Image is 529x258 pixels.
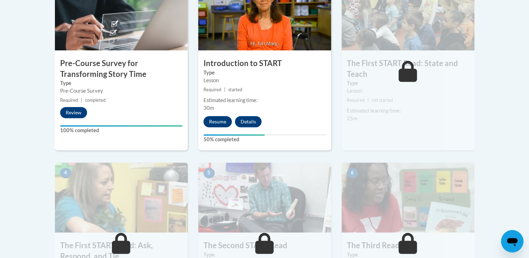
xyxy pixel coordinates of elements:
label: Type [60,79,183,87]
div: Your progress [60,125,183,127]
button: Review [60,107,87,118]
img: Course Image [55,163,188,232]
label: 100% completed [60,127,183,134]
span: started [228,87,242,92]
h3: Pre-Course Survey for Transforming Story Time [55,58,188,80]
div: Lesson [203,77,326,84]
span: 30m [203,105,214,111]
div: Estimated learning time: [203,96,326,104]
button: Details [235,116,262,127]
span: 6 [347,168,358,178]
div: Estimated learning time: [347,107,469,115]
img: Course Image [198,163,331,232]
label: 50% completed [203,136,326,143]
img: Course Image [342,163,474,232]
div: Lesson [347,87,469,95]
span: | [224,87,226,92]
label: Type [347,79,469,87]
span: Required [347,98,365,103]
span: Required [60,98,78,103]
span: 5 [203,168,215,178]
span: | [367,98,369,103]
span: not started [372,98,393,103]
iframe: Button to launch messaging window [501,230,523,252]
span: 25m [347,115,357,121]
div: Pre-Course Survey [60,87,183,95]
button: Resume [203,116,232,127]
div: Your progress [203,134,265,136]
span: 4 [60,168,71,178]
h3: The First START Read: State and Teach [342,58,474,80]
h3: The Second START Read [198,240,331,251]
h3: The Third Read [342,240,474,251]
label: Type [203,69,326,77]
span: completed [85,98,106,103]
h3: Introduction to START [198,58,331,69]
span: | [81,98,82,103]
span: Required [203,87,221,92]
